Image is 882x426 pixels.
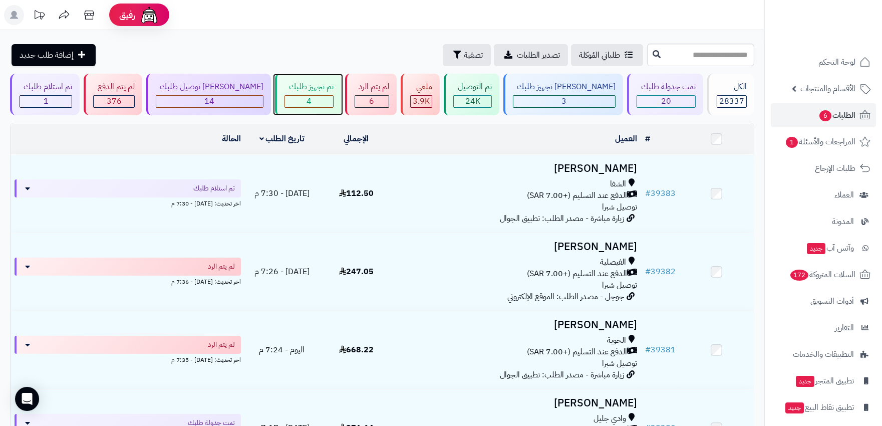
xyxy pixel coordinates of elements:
[12,44,96,66] a: إضافة طلب جديد
[796,376,814,387] span: جديد
[273,74,343,115] a: تم تجهيز طلبك 4
[343,74,399,115] a: لم يتم الرد 6
[771,316,876,340] a: التقارير
[15,387,39,411] div: Open Intercom Messenger
[610,178,626,190] span: الشفا
[397,319,637,331] h3: [PERSON_NAME]
[815,161,855,175] span: طلبات الإرجاع
[771,342,876,366] a: التطبيقات والخدمات
[771,183,876,207] a: العملاء
[719,95,744,107] span: 28337
[454,96,491,107] div: 24040
[771,209,876,234] a: المدونة
[15,197,241,208] div: اخر تحديث: [DATE] - 7:30 م
[411,96,432,107] div: 3873
[494,44,568,66] a: تصدير الطلبات
[834,188,854,202] span: العملاء
[259,344,305,356] span: اليوم - 7:24 م
[93,81,134,93] div: لم يتم الدفع
[339,266,374,278] span: 247.05
[500,369,624,381] span: زيارة مباشرة - مصدر الطلب: تطبيق الجوال
[156,81,263,93] div: [PERSON_NAME] توصيل طلبك
[307,95,312,107] span: 4
[397,163,637,174] h3: [PERSON_NAME]
[789,269,809,281] span: 172
[254,187,310,199] span: [DATE] - 7:30 م
[222,133,241,145] a: الحالة
[527,190,627,201] span: الدفع عند التسليم (+7.00 SAR)
[785,135,855,149] span: المراجعات والأسئلة
[339,187,374,199] span: 112.50
[789,268,855,282] span: السلات المتروكة
[144,74,273,115] a: [PERSON_NAME] توصيل طلبك 14
[771,289,876,313] a: أدوات التسويق
[602,201,637,213] span: توصيل شبرا
[397,241,637,253] h3: [PERSON_NAME]
[397,397,637,409] h3: [PERSON_NAME]
[464,49,483,61] span: تصفية
[625,74,705,115] a: تمت جدولة طلبك 20
[44,95,49,107] span: 1
[285,96,333,107] div: 4
[284,81,333,93] div: تم تجهيز طلبك
[835,321,854,335] span: التقارير
[561,95,566,107] span: 3
[784,400,854,414] span: تطبيق نقاط البيع
[806,241,854,255] span: وآتس آب
[208,262,235,272] span: لم يتم الرد
[119,9,135,21] span: رفيق
[600,257,626,268] span: الفيصلية
[107,95,122,107] span: 376
[645,133,650,145] a: #
[517,49,560,61] span: تصدير الطلبات
[193,183,235,193] span: تم استلام طلبك
[771,369,876,393] a: تطبيق المتجرجديد
[645,266,676,278] a: #39382
[602,279,637,291] span: توصيل شبرا
[27,5,52,28] a: تحديثات المنصة
[8,74,82,115] a: تم استلام طلبك 1
[507,291,624,303] span: جوجل - مصدر الطلب: الموقع الإلكتروني
[795,374,854,388] span: تطبيق المتجر
[513,81,616,93] div: [PERSON_NAME] تجهيز طلبك
[818,55,855,69] span: لوحة التحكم
[771,50,876,74] a: لوحة التحكم
[607,335,626,346] span: الحوية
[771,103,876,127] a: الطلبات6
[501,74,625,115] a: [PERSON_NAME] تجهيز طلبك 3
[771,263,876,287] a: السلات المتروكة172
[20,49,74,61] span: إضافة طلب جديد
[513,96,615,107] div: 3
[139,5,159,25] img: ai-face.png
[645,266,651,278] span: #
[785,402,804,413] span: جديد
[637,96,695,107] div: 20
[807,243,825,254] span: جديد
[818,108,855,122] span: الطلبات
[645,344,676,356] a: #39381
[369,95,374,107] span: 6
[442,74,501,115] a: تم التوصيل 24K
[204,95,214,107] span: 14
[344,133,369,145] a: الإجمالي
[705,74,756,115] a: الكل28337
[571,44,643,66] a: طلباتي المُوكلة
[771,236,876,260] a: وآتس آبجديد
[339,344,374,356] span: 668.22
[399,74,442,115] a: ملغي 3.9K
[819,110,832,122] span: 6
[594,413,626,424] span: وادي جليل
[500,212,624,225] span: زيارة مباشرة - مصدر الطلب: تطبيق الجوال
[453,81,491,93] div: تم التوصيل
[20,81,72,93] div: تم استلام طلبك
[208,340,235,350] span: لم يتم الرد
[527,268,627,280] span: الدفع عند التسليم (+7.00 SAR)
[254,266,310,278] span: [DATE] - 7:26 م
[800,82,855,96] span: الأقسام والمنتجات
[465,95,480,107] span: 24K
[793,347,854,361] span: التطبيقات والخدمات
[20,96,72,107] div: 1
[410,81,432,93] div: ملغي
[771,130,876,154] a: المراجعات والأسئلة1
[785,136,798,148] span: 1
